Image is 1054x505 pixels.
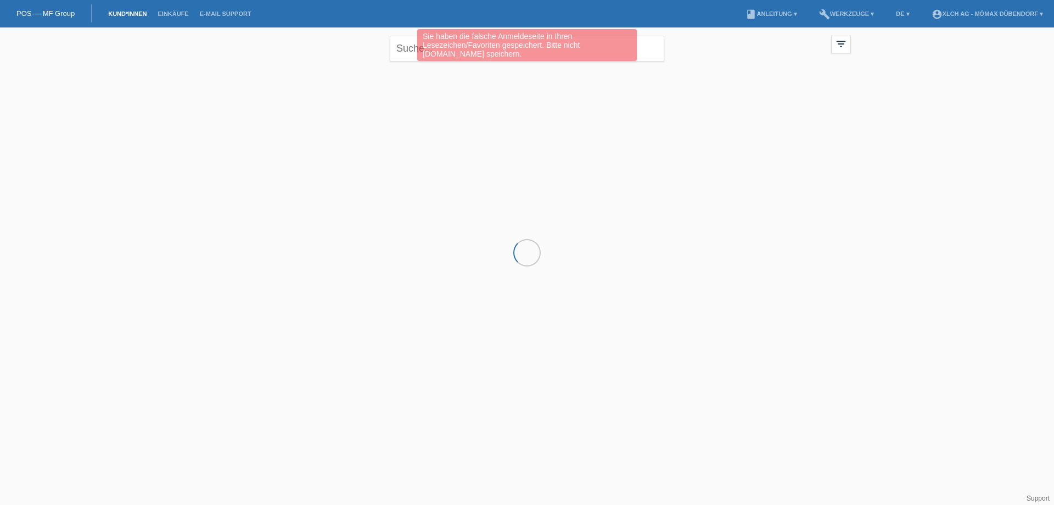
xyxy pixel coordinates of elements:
[417,29,637,61] div: Sie haben die falsche Anmeldeseite in Ihren Lesezeichen/Favoriten gespeichert. Bitte nicht [DOMAI...
[16,9,75,18] a: POS — MF Group
[926,10,1049,17] a: account_circleXLCH AG - Mömax Dübendorf ▾
[1027,495,1050,502] a: Support
[103,10,152,17] a: Kund*innen
[932,9,943,20] i: account_circle
[814,10,880,17] a: buildWerkzeuge ▾
[194,10,257,17] a: E-Mail Support
[819,9,830,20] i: build
[152,10,194,17] a: Einkäufe
[890,10,915,17] a: DE ▾
[740,10,802,17] a: bookAnleitung ▾
[745,9,756,20] i: book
